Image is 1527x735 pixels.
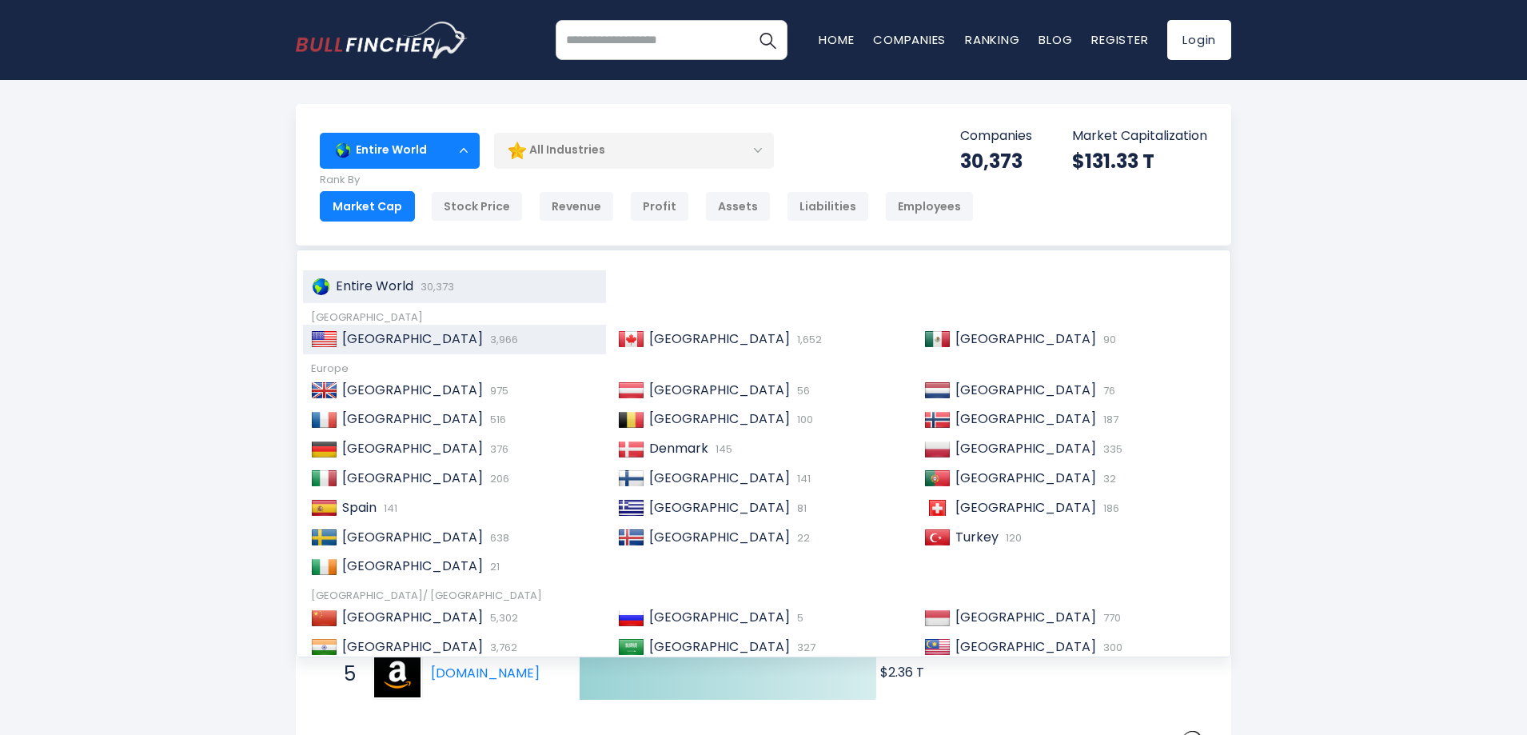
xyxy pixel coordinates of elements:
[342,557,483,575] span: [GEOGRAPHIC_DATA]
[486,332,518,347] span: 3,966
[955,381,1096,399] span: [GEOGRAPHIC_DATA]
[431,191,523,222] div: Stock Price
[1072,149,1207,174] div: $131.33 T
[486,441,508,457] span: 376
[311,311,1216,325] div: [GEOGRAPHIC_DATA]
[296,22,468,58] a: Go to homepage
[486,640,517,655] span: 3,762
[486,530,509,545] span: 638
[320,174,974,187] p: Rank By
[1099,383,1115,398] span: 76
[494,132,774,169] div: All Industries
[372,649,431,700] a: Amazon.com
[748,20,787,60] button: Search
[960,149,1032,174] div: 30,373
[342,608,483,626] span: [GEOGRAPHIC_DATA]
[819,31,854,48] a: Home
[880,663,924,681] text: $2.36 T
[296,22,468,58] img: bullfincher logo
[342,498,377,517] span: Spain
[649,528,790,546] span: [GEOGRAPHIC_DATA]
[380,501,397,516] span: 141
[787,191,869,222] div: Liabilities
[793,412,813,427] span: 100
[705,191,771,222] div: Assets
[1099,471,1116,486] span: 32
[649,381,790,399] span: [GEOGRAPHIC_DATA]
[486,412,506,427] span: 516
[793,530,810,545] span: 22
[342,637,483,656] span: [GEOGRAPHIC_DATA]
[311,589,1216,603] div: [GEOGRAPHIC_DATA]/ [GEOGRAPHIC_DATA]
[320,132,480,169] div: Entire World
[1099,441,1122,457] span: 335
[342,409,483,428] span: [GEOGRAPHIC_DATA]
[649,469,790,487] span: [GEOGRAPHIC_DATA]
[539,191,614,222] div: Revenue
[712,441,732,457] span: 145
[955,637,1096,656] span: [GEOGRAPHIC_DATA]
[649,409,790,428] span: [GEOGRAPHIC_DATA]
[417,279,454,294] span: 30,373
[1099,332,1116,347] span: 90
[793,332,822,347] span: 1,652
[965,31,1019,48] a: Ranking
[955,498,1096,517] span: [GEOGRAPHIC_DATA]
[793,610,803,625] span: 5
[793,383,810,398] span: 56
[955,409,1096,428] span: [GEOGRAPHIC_DATA]
[342,381,483,399] span: [GEOGRAPHIC_DATA]
[793,501,807,516] span: 81
[793,640,815,655] span: 327
[336,661,352,688] span: 5
[955,439,1096,457] span: [GEOGRAPHIC_DATA]
[649,608,790,626] span: [GEOGRAPHIC_DATA]
[955,469,1096,487] span: [GEOGRAPHIC_DATA]
[336,277,413,295] span: Entire World
[630,191,689,222] div: Profit
[486,559,500,574] span: 21
[431,664,540,682] a: [DOMAIN_NAME]
[1072,128,1207,145] p: Market Capitalization
[885,191,974,222] div: Employees
[486,383,508,398] span: 975
[1002,530,1022,545] span: 120
[486,471,509,486] span: 206
[1167,20,1231,60] a: Login
[960,128,1032,145] p: Companies
[649,498,790,517] span: [GEOGRAPHIC_DATA]
[1099,412,1118,427] span: 187
[342,469,483,487] span: [GEOGRAPHIC_DATA]
[1099,610,1121,625] span: 770
[342,330,483,348] span: [GEOGRAPHIC_DATA]
[1099,501,1119,516] span: 186
[649,439,708,457] span: Denmark
[320,191,415,222] div: Market Cap
[486,610,518,625] span: 5,302
[955,608,1096,626] span: [GEOGRAPHIC_DATA]
[955,528,999,546] span: Turkey
[649,330,790,348] span: [GEOGRAPHIC_DATA]
[955,330,1096,348] span: [GEOGRAPHIC_DATA]
[1039,31,1072,48] a: Blog
[873,31,946,48] a: Companies
[311,362,1216,376] div: Europe
[374,651,421,697] img: Amazon.com
[793,471,811,486] span: 141
[342,528,483,546] span: [GEOGRAPHIC_DATA]
[342,439,483,457] span: [GEOGRAPHIC_DATA]
[1099,640,1122,655] span: 300
[1091,31,1148,48] a: Register
[649,637,790,656] span: [GEOGRAPHIC_DATA]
